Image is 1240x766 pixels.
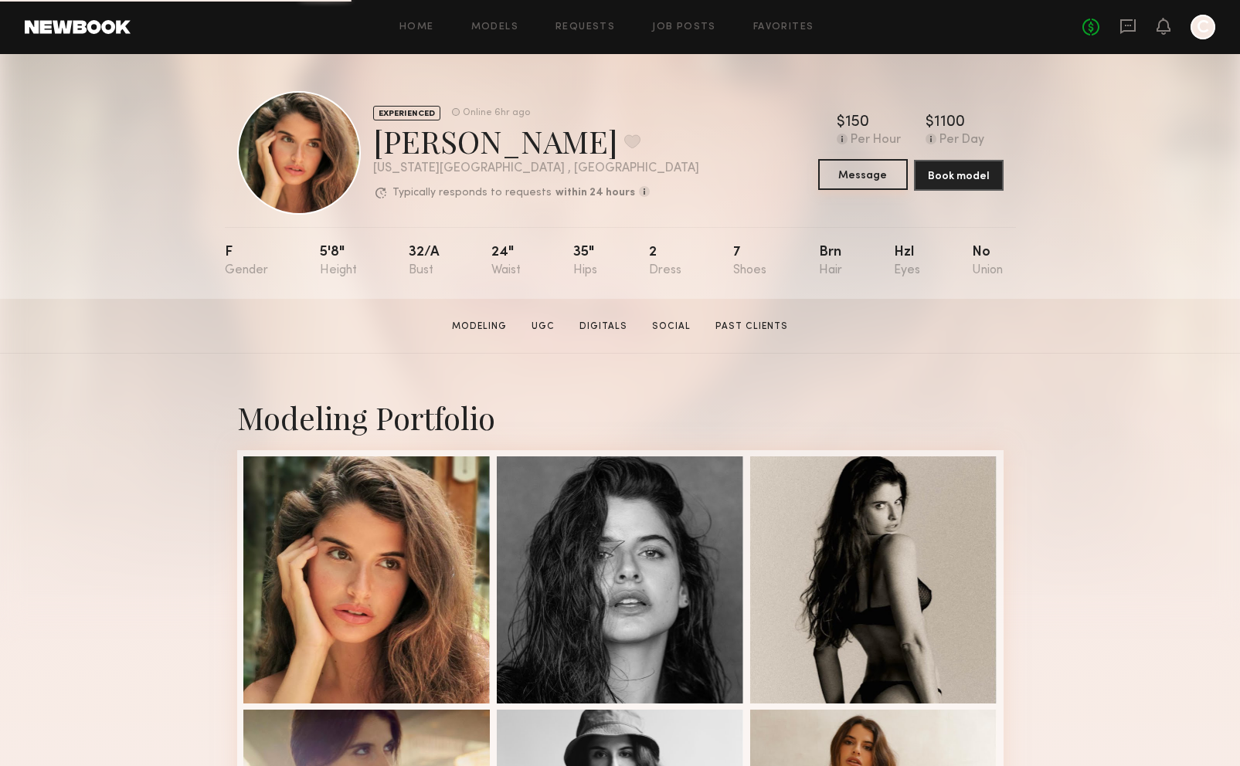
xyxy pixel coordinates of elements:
div: Brn [819,246,842,277]
a: Requests [555,22,615,32]
div: No [972,246,1003,277]
a: Favorites [753,22,814,32]
div: $ [926,115,934,130]
div: $ [837,115,845,130]
div: 7 [733,246,766,277]
div: [PERSON_NAME] [373,120,699,161]
a: Past Clients [709,320,794,334]
a: Home [399,22,434,32]
div: Online 6hr ago [463,108,530,118]
div: EXPERIENCED [373,106,440,120]
div: 24" [491,246,521,277]
div: 5'8" [320,246,357,277]
div: Per Day [939,134,984,147]
div: 35" [573,246,597,277]
p: Typically responds to requests [392,188,552,198]
a: Modeling [446,320,513,334]
div: Hzl [894,246,920,277]
div: F [225,246,268,277]
a: UGC [525,320,561,334]
div: 32/a [409,246,440,277]
a: Models [471,22,518,32]
a: C [1191,15,1215,39]
div: Per Hour [851,134,901,147]
div: 150 [845,115,869,130]
div: [US_STATE][GEOGRAPHIC_DATA] , [GEOGRAPHIC_DATA] [373,162,699,175]
a: Job Posts [652,22,716,32]
div: 1100 [934,115,965,130]
a: Social [646,320,697,334]
div: 2 [649,246,681,277]
b: within 24 hours [555,188,635,198]
div: Modeling Portfolio [237,397,1004,438]
a: Digitals [573,320,634,334]
button: Message [818,159,908,190]
button: Book model [914,160,1004,191]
